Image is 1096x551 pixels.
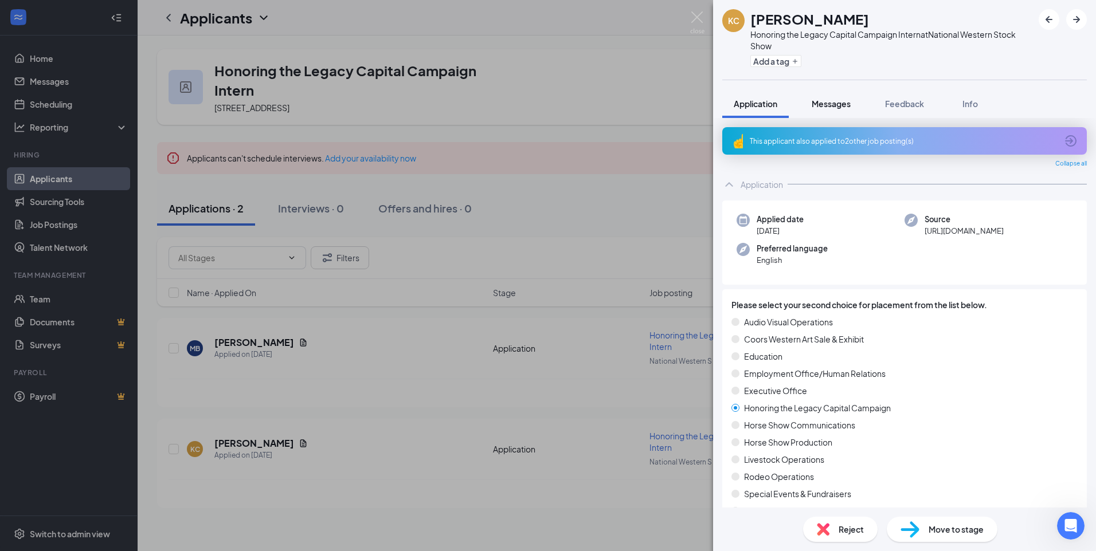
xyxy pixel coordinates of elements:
span: Coors Western Art Sale & Exhibit [744,333,864,345]
h1: [PERSON_NAME] [750,9,869,29]
div: Application [741,179,783,190]
span: Collapse all [1055,159,1087,168]
svg: ArrowLeftNew [1042,13,1056,26]
span: Rodeo Operations [744,470,814,483]
span: Horse Show Production [744,436,832,448]
button: PlusAdd a tag [750,55,801,67]
iframe: Intercom live chat [1057,512,1085,540]
div: Honoring the Legacy Capital Campaign Intern at National Western Stock Show [750,29,1033,52]
div: KC [728,15,739,26]
span: Please select your second choice for placement from the list below. [731,298,987,311]
span: Preferred language [757,243,828,254]
button: ArrowRight [1066,9,1087,30]
svg: ArrowRight [1070,13,1083,26]
div: This applicant also applied to 2 other job posting(s) [750,136,1057,146]
span: Horse Show Communications [744,419,855,431]
svg: ChevronUp [722,178,736,191]
span: Education [744,350,782,363]
span: [URL][DOMAIN_NAME] [925,225,1004,237]
span: Reject [839,523,864,536]
span: Special Events & Fundraisers [744,487,851,500]
span: Info [962,99,978,109]
span: Executive Office [744,384,807,397]
button: ArrowLeftNew [1039,9,1059,30]
span: Strategic Partnerships [744,505,827,517]
span: [DATE] [757,225,804,237]
span: English [757,254,828,266]
svg: ArrowCircle [1064,134,1078,148]
span: Audio Visual Operations [744,316,833,328]
span: Application [734,99,777,109]
span: Applied date [757,214,804,225]
span: Source [925,214,1004,225]
span: Employment Office/Human Relations [744,367,886,380]
span: Honoring the Legacy Capital Campaign [744,402,891,414]
span: Move to stage [929,523,984,536]
span: Livestock Operations [744,453,824,466]
span: Messages [812,99,851,109]
svg: Plus [792,58,798,65]
span: Feedback [885,99,924,109]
